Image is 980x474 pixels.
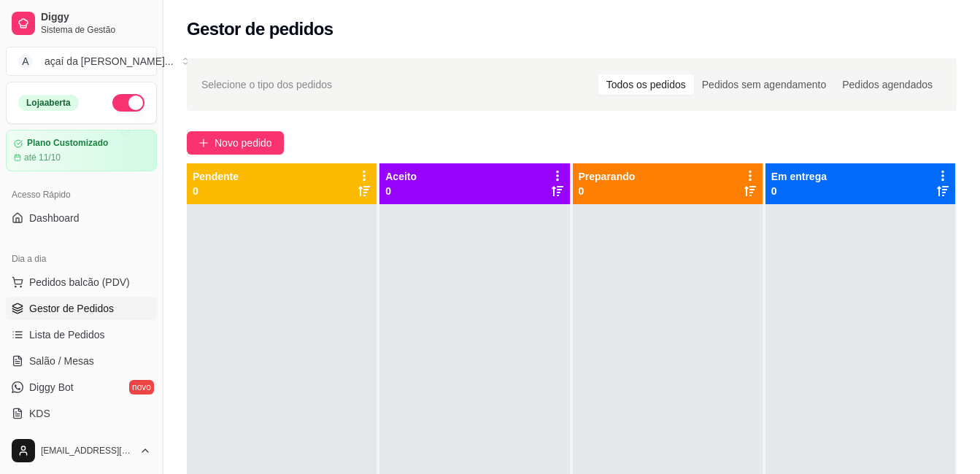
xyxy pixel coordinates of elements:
[385,169,417,184] p: Aceito
[112,94,144,112] button: Alterar Status
[598,74,694,95] div: Todos os pedidos
[6,402,157,425] a: KDS
[198,138,209,148] span: plus
[6,206,157,230] a: Dashboard
[6,130,157,171] a: Plano Customizadoaté 11/10
[579,169,636,184] p: Preparando
[771,184,827,198] p: 0
[6,349,157,373] a: Salão / Mesas
[24,152,61,163] article: até 11/10
[27,138,108,149] article: Plano Customizado
[29,406,50,421] span: KDS
[193,184,239,198] p: 0
[6,323,157,346] a: Lista de Pedidos
[18,54,33,69] span: A
[6,6,157,41] a: DiggySistema de Gestão
[29,301,114,316] span: Gestor de Pedidos
[29,275,130,290] span: Pedidos balcão (PDV)
[385,184,417,198] p: 0
[834,74,941,95] div: Pedidos agendados
[6,47,157,76] button: Select a team
[29,354,94,368] span: Salão / Mesas
[45,54,174,69] div: açaí da [PERSON_NAME] ...
[29,327,105,342] span: Lista de Pedidos
[187,18,333,41] h2: Gestor de pedidos
[6,433,157,468] button: [EMAIL_ADDRESS][DOMAIN_NAME]
[29,380,74,395] span: Diggy Bot
[6,297,157,320] a: Gestor de Pedidos
[6,183,157,206] div: Acesso Rápido
[6,247,157,271] div: Dia a dia
[41,11,151,24] span: Diggy
[201,77,332,93] span: Selecione o tipo dos pedidos
[6,376,157,399] a: Diggy Botnovo
[41,445,134,456] span: [EMAIL_ADDRESS][DOMAIN_NAME]
[18,95,79,111] div: Loja aberta
[694,74,834,95] div: Pedidos sem agendamento
[29,211,80,225] span: Dashboard
[193,169,239,184] p: Pendente
[215,135,272,151] span: Novo pedido
[187,131,284,155] button: Novo pedido
[579,184,636,198] p: 0
[771,169,827,184] p: Em entrega
[6,271,157,294] button: Pedidos balcão (PDV)
[41,24,151,36] span: Sistema de Gestão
